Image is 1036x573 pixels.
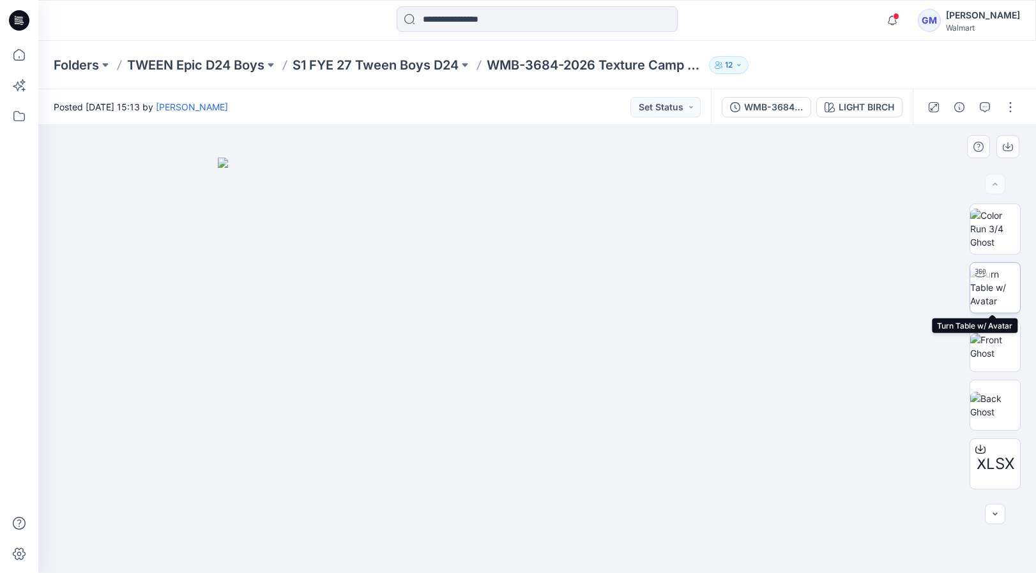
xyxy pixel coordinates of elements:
img: eyJhbGciOiJIUzI1NiIsImtpZCI6IjAiLCJzbHQiOiJzZXMiLCJ0eXAiOiJKV1QifQ.eyJkYXRhIjp7InR5cGUiOiJzdG9yYW... [218,158,857,573]
div: WMB-3684-2026 Texture Camp Shirt__ADM FULL [744,100,803,114]
a: Folders [54,56,99,74]
div: Walmart [946,23,1020,33]
a: [PERSON_NAME] [156,101,228,112]
button: Details [949,97,970,117]
div: LIGHT BIRCH [839,100,894,114]
button: WMB-3684-2026 Texture Camp Shirt__ADM FULL [722,97,811,117]
div: [PERSON_NAME] [946,8,1020,23]
span: XLSX [977,452,1014,475]
img: Color Run 3/4 Ghost [970,209,1020,249]
img: Back Ghost [970,392,1020,419]
a: S1 FYE 27 Tween Boys D24 [293,56,459,74]
div: GM [918,9,941,32]
img: Turn Table w/ Avatar [970,267,1020,308]
p: WMB-3684-2026 Texture Camp Shirt [487,56,704,74]
p: 12 [725,58,733,72]
button: LIGHT BIRCH [816,97,903,117]
img: Front Ghost [970,333,1020,360]
a: TWEEN Epic D24 Boys [127,56,264,74]
span: Posted [DATE] 15:13 by [54,100,228,114]
button: 12 [709,56,749,74]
